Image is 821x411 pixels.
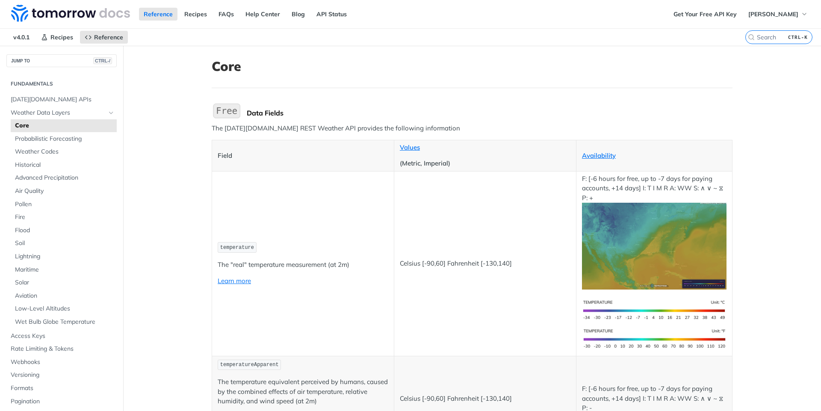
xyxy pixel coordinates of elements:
[582,334,726,342] span: Expand image
[15,318,115,326] span: Wet Bulb Globe Temperature
[786,33,810,41] kbd: CTRL-K
[15,239,115,248] span: Soil
[11,5,130,22] img: Tomorrow.io Weather API Docs
[15,174,115,182] span: Advanced Precipitation
[11,95,115,104] span: [DATE][DOMAIN_NAME] APIs
[15,161,115,169] span: Historical
[11,119,117,132] a: Core
[218,377,388,406] p: The temperature equivalent perceived by humans, caused by the combined effects of air temperature...
[11,316,117,328] a: Wet Bulb Globe Temperature
[11,302,117,315] a: Low-Level Altitudes
[15,292,115,300] span: Aviation
[241,8,285,21] a: Help Center
[11,224,117,237] a: Flood
[11,198,117,211] a: Pollen
[669,8,741,21] a: Get Your Free API Key
[212,124,732,133] p: The [DATE][DOMAIN_NAME] REST Weather API provides the following information
[11,237,117,250] a: Soil
[9,31,34,44] span: v4.0.1
[220,245,254,251] span: temperature
[11,290,117,302] a: Aviation
[247,109,732,117] div: Data Fields
[582,242,726,250] span: Expand image
[11,332,115,340] span: Access Keys
[6,54,117,67] button: JUMP TOCTRL-/
[400,159,570,169] p: (Metric, Imperial)
[6,330,117,343] a: Access Keys
[11,159,117,171] a: Historical
[11,250,117,263] a: Lightning
[6,343,117,355] a: Rate Limiting & Tokens
[312,8,351,21] a: API Status
[6,80,117,88] h2: Fundamentals
[6,93,117,106] a: [DATE][DOMAIN_NAME] APIs
[11,345,115,353] span: Rate Limiting & Tokens
[748,10,798,18] span: [PERSON_NAME]
[15,252,115,261] span: Lightning
[6,382,117,395] a: Formats
[11,384,115,393] span: Formats
[94,33,123,41] span: Reference
[11,263,117,276] a: Maritime
[15,278,115,287] span: Solar
[11,171,117,184] a: Advanced Precipitation
[139,8,177,21] a: Reference
[582,305,726,313] span: Expand image
[15,226,115,235] span: Flood
[11,358,115,367] span: Webhooks
[15,148,115,156] span: Weather Codes
[582,151,616,160] a: Availability
[50,33,73,41] span: Recipes
[400,259,570,269] p: Celsius [-90,60] Fahrenheit [-130,140]
[80,31,128,44] a: Reference
[744,8,812,21] button: [PERSON_NAME]
[400,143,420,151] a: Values
[220,362,279,368] span: temperatureApparent
[11,133,117,145] a: Probabilistic Forecasting
[400,394,570,404] p: Celsius [-90,60] Fahrenheit [-130,140]
[11,371,115,379] span: Versioning
[180,8,212,21] a: Recipes
[218,151,388,161] p: Field
[748,34,755,41] svg: Search
[108,109,115,116] button: Hide subpages for Weather Data Layers
[6,369,117,381] a: Versioning
[11,185,117,198] a: Air Quality
[218,277,251,285] a: Learn more
[15,135,115,143] span: Probabilistic Forecasting
[6,106,117,119] a: Weather Data LayersHide subpages for Weather Data Layers
[15,187,115,195] span: Air Quality
[11,397,115,406] span: Pagination
[6,356,117,369] a: Webhooks
[93,57,112,64] span: CTRL-/
[15,305,115,313] span: Low-Level Altitudes
[287,8,310,21] a: Blog
[15,213,115,222] span: Fire
[36,31,78,44] a: Recipes
[11,145,117,158] a: Weather Codes
[212,59,732,74] h1: Core
[11,276,117,289] a: Solar
[15,121,115,130] span: Core
[6,395,117,408] a: Pagination
[15,266,115,274] span: Maritime
[582,174,726,290] p: F: [-6 hours for free, up to -7 days for paying accounts, +14 days] I: T I M R A: WW S: ∧ ∨ ~ ⧖ P: +
[214,8,239,21] a: FAQs
[218,260,388,270] p: The "real" temperature measurement (at 2m)
[11,109,106,117] span: Weather Data Layers
[11,211,117,224] a: Fire
[15,200,115,209] span: Pollen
